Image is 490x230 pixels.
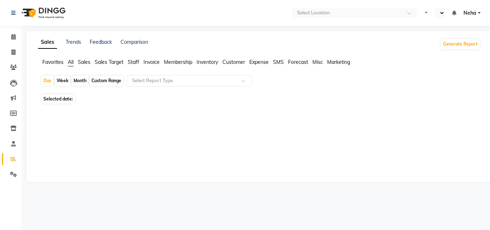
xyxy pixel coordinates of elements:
[42,94,75,103] span: Selected date:
[312,59,323,65] span: Misc
[297,9,330,17] div: Select Location
[68,59,74,65] span: All
[78,59,90,65] span: Sales
[273,59,284,65] span: SMS
[164,59,192,65] span: Membership
[327,59,350,65] span: Marketing
[222,59,245,65] span: Customer
[66,39,81,45] a: Trends
[121,39,148,45] a: Comparison
[463,9,476,17] span: Neha
[249,59,269,65] span: Expense
[197,59,218,65] span: Inventory
[143,59,160,65] span: Invoice
[38,36,57,49] a: Sales
[18,3,67,23] img: logo
[288,59,308,65] span: Forecast
[90,39,112,45] a: Feedback
[42,59,63,65] span: Favorites
[72,76,88,86] div: Month
[441,39,480,49] button: Generate Report
[55,76,70,86] div: Week
[95,59,123,65] span: Sales Target
[128,59,139,65] span: Staff
[90,76,123,86] div: Custom Range
[42,76,53,86] div: Day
